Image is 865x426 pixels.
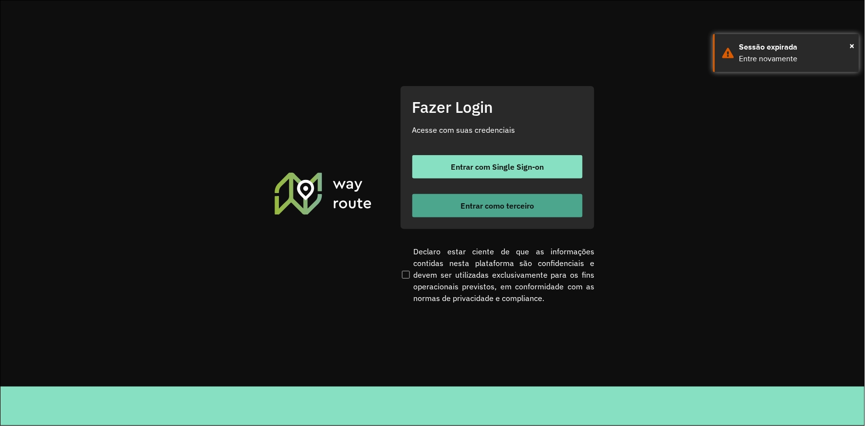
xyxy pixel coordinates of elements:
[412,155,583,178] button: button
[412,124,583,136] p: Acesse com suas credenciais
[451,163,544,171] span: Entrar com Single Sign-on
[412,194,583,217] button: button
[850,38,855,53] span: ×
[739,53,852,65] div: Entre novamente
[850,38,855,53] button: Close
[273,171,373,216] img: Roteirizador AmbevTech
[412,98,583,116] h2: Fazer Login
[739,41,852,53] div: Sessão expirada
[400,246,595,304] label: Declaro estar ciente de que as informações contidas nesta plataforma são confidenciais e devem se...
[460,202,534,210] span: Entrar como terceiro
